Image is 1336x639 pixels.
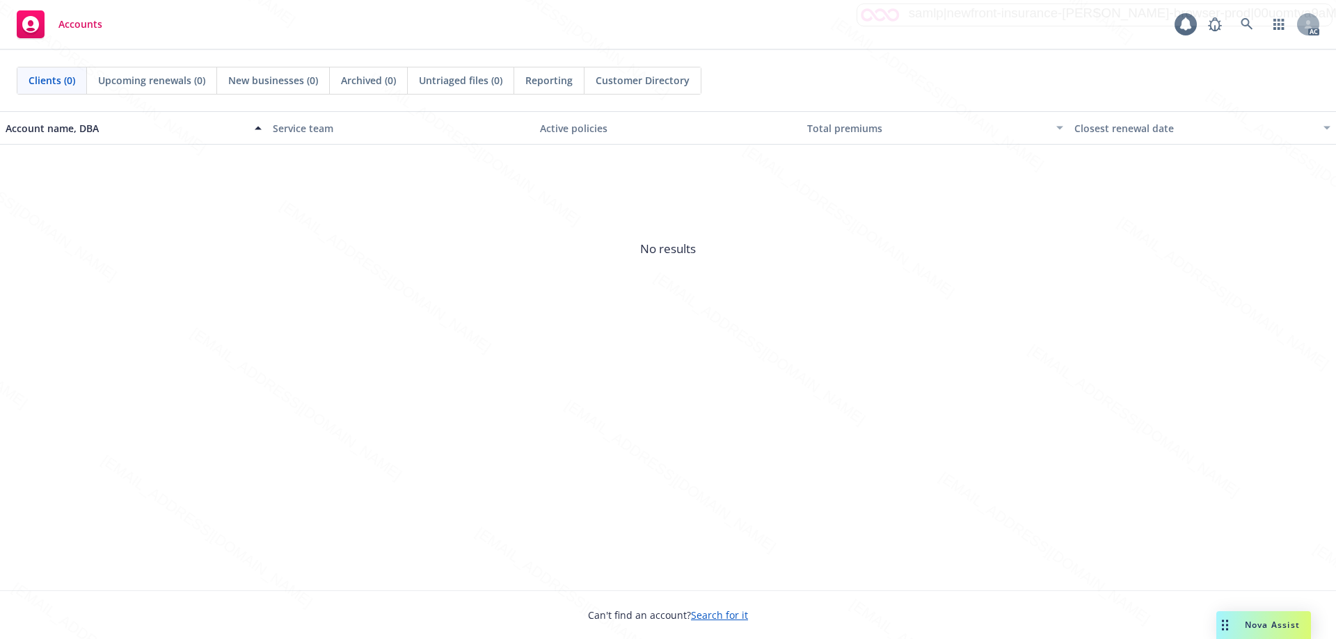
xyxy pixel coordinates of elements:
[1069,111,1336,145] button: Closest renewal date
[58,19,102,30] span: Accounts
[267,111,534,145] button: Service team
[1074,121,1315,136] div: Closest renewal date
[540,121,796,136] div: Active policies
[1216,611,1234,639] div: Drag to move
[807,121,1048,136] div: Total premiums
[1265,10,1293,38] a: Switch app
[273,121,529,136] div: Service team
[341,73,396,88] span: Archived (0)
[29,73,75,88] span: Clients (0)
[802,111,1069,145] button: Total premiums
[691,608,748,622] a: Search for it
[6,121,246,136] div: Account name, DBA
[228,73,318,88] span: New businesses (0)
[525,73,573,88] span: Reporting
[588,608,748,622] span: Can't find an account?
[419,73,502,88] span: Untriaged files (0)
[1216,611,1311,639] button: Nova Assist
[98,73,205,88] span: Upcoming renewals (0)
[596,73,690,88] span: Customer Directory
[1201,10,1229,38] a: Report a Bug
[11,5,108,44] a: Accounts
[1245,619,1300,631] span: Nova Assist
[1233,10,1261,38] a: Search
[534,111,802,145] button: Active policies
